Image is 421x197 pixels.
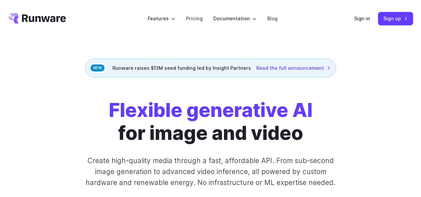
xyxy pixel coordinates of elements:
[354,15,370,22] a: Sign in
[256,64,330,72] a: Read the full announcement
[378,12,413,25] a: Sign up
[85,58,336,77] div: Runware raises $13M seed funding led by Insight Partners
[109,98,313,122] strong: Flexible generative AI
[213,15,257,22] label: Documentation
[267,15,278,22] a: Blog
[81,155,340,188] p: Create high-quality media through a fast, affordable API. From sub-second image generation to adv...
[186,15,203,22] a: Pricing
[148,15,175,22] label: Features
[8,13,66,24] a: Go to /
[109,99,313,145] h1: for image and video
